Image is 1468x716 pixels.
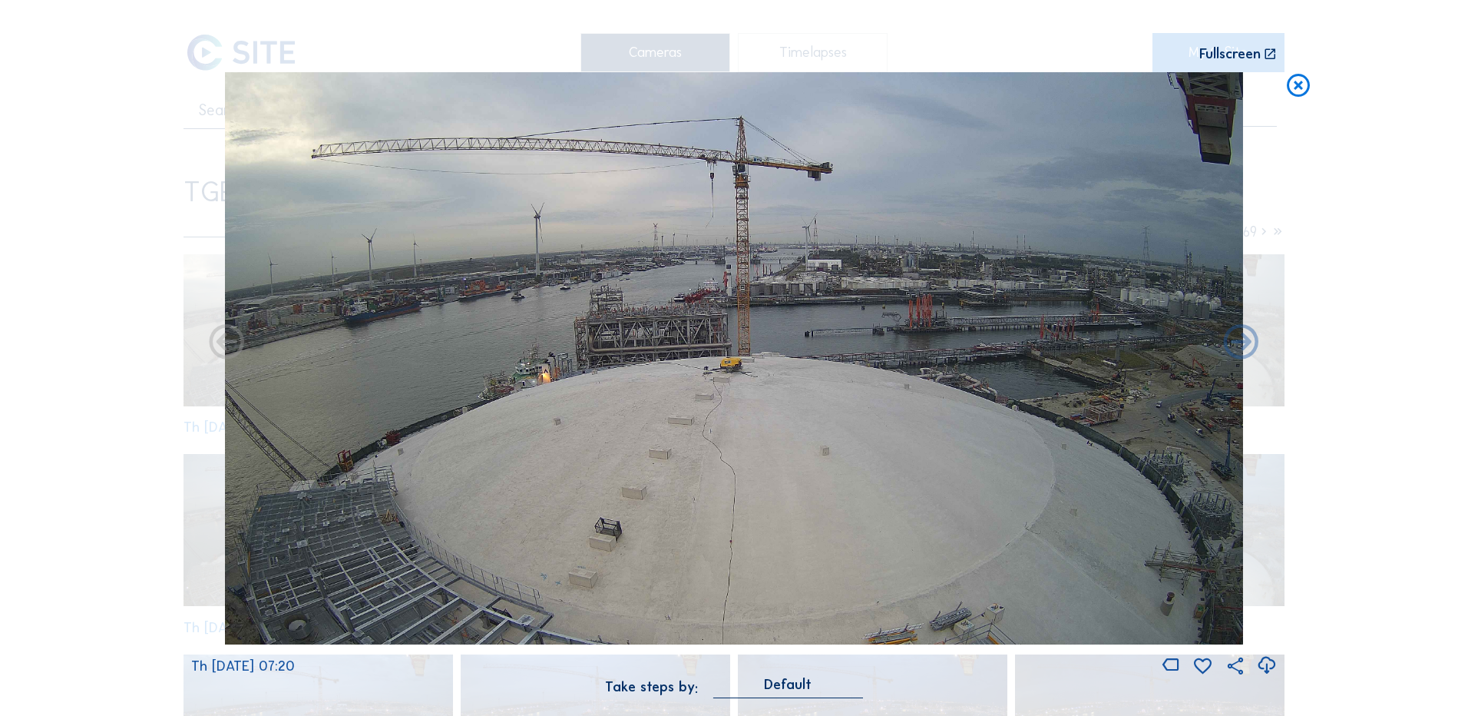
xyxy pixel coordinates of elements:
[605,680,698,694] div: Take steps by:
[1220,323,1262,365] i: Back
[191,658,295,675] span: Th [DATE] 07:20
[225,72,1243,645] img: Image
[764,678,812,691] div: Default
[206,323,248,365] i: Forward
[713,678,863,698] div: Default
[1199,47,1261,61] div: Fullscreen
